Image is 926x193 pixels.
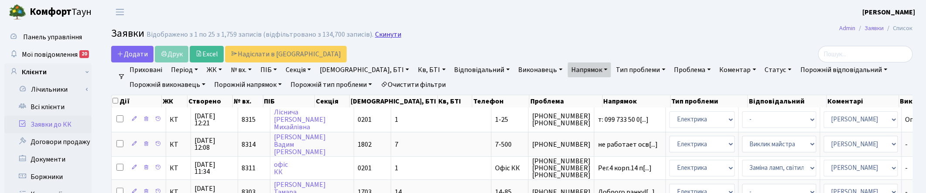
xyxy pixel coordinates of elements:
[568,62,611,77] a: Напрямок
[358,140,372,149] span: 1802
[598,140,658,149] span: не работает осв[...]
[79,50,89,58] div: 20
[170,141,187,148] span: КТ
[195,113,234,127] span: [DATE] 12:21
[358,163,372,173] span: 0201
[532,141,591,148] span: [PHONE_NUMBER]
[23,32,82,42] span: Панель управління
[30,5,92,20] span: Таун
[287,77,376,92] a: Порожній тип проблеми
[884,24,913,33] li: Список
[111,46,154,62] a: Додати
[4,168,92,186] a: Боржники
[117,49,148,59] span: Додати
[797,62,891,77] a: Порожній відповідальний
[495,115,508,124] span: 1-25
[4,133,92,151] a: Договори продажу
[377,77,449,92] a: Очистити фільтри
[242,115,256,124] span: 8315
[350,95,438,107] th: [DEMOGRAPHIC_DATA], БТІ
[472,95,530,107] th: Телефон
[257,62,280,77] a: ПІБ
[840,24,856,33] a: Admin
[242,163,256,173] span: 8311
[716,62,760,77] a: Коментар
[162,95,188,107] th: ЖК
[863,7,916,17] a: [PERSON_NAME]
[22,50,78,59] span: Мої повідомлення
[242,140,256,149] span: 8314
[438,95,472,107] th: Кв, БТІ
[147,31,373,39] div: Відображено з 1 по 25 з 1,759 записів (відфільтровано з 134,700 записів).
[195,161,234,175] span: [DATE] 11:34
[170,165,187,172] span: КТ
[126,77,209,92] a: Порожній виконавець
[203,62,226,77] a: ЖК
[4,151,92,168] a: Документи
[451,62,513,77] a: Відповідальний
[395,163,398,173] span: 1
[532,113,591,127] span: [PHONE_NUMBER] [PHONE_NUMBER]
[827,95,900,107] th: Коментарі
[167,62,202,77] a: Період
[282,62,314,77] a: Секція
[495,140,512,149] span: 7-500
[315,95,349,107] th: Секція
[4,63,92,81] a: Клієнти
[827,19,926,38] nav: breadcrumb
[211,77,285,92] a: Порожній напрямок
[515,62,566,77] a: Виконавець
[4,116,92,133] a: Заявки до КК
[598,115,649,124] span: т: 099 733 50 0[...]
[188,95,233,107] th: Створено
[170,116,187,123] span: КТ
[762,62,795,77] a: Статус
[375,31,401,39] a: Скинути
[4,98,92,116] a: Всі клієнти
[748,95,827,107] th: Відповідальний
[112,95,162,107] th: Дії
[530,95,602,107] th: Проблема
[233,95,263,107] th: № вх.
[598,163,652,173] span: Рег.4 корп.14 п[...]
[671,95,748,107] th: Тип проблеми
[395,115,398,124] span: 1
[190,46,224,62] a: Excel
[613,62,669,77] a: Тип проблеми
[109,5,131,19] button: Переключити навігацію
[274,132,326,157] a: [PERSON_NAME]Вадим[PERSON_NAME]
[495,163,520,173] span: Офіс КК
[818,46,913,62] input: Пошук...
[395,140,398,149] span: 7
[532,158,591,179] span: [PHONE_NUMBER] [PHONE_NUMBER] [PHONE_NUMBER]
[195,137,234,151] span: [DATE] 12:08
[316,62,413,77] a: [DEMOGRAPHIC_DATA], БТІ
[603,95,671,107] th: Напрямок
[358,115,372,124] span: 0201
[4,46,92,63] a: Мої повідомлення20
[263,95,315,107] th: ПІБ
[10,81,92,98] a: Лічильники
[274,160,288,177] a: офісКК
[30,5,72,19] b: Комфорт
[671,62,714,77] a: Проблема
[126,62,166,77] a: Приховані
[9,3,26,21] img: logo.png
[227,62,255,77] a: № вх.
[865,24,884,33] a: Заявки
[414,62,449,77] a: Кв, БТІ
[274,107,326,132] a: Ліснича[PERSON_NAME]Михайлівна
[4,28,92,46] a: Панель управління
[111,26,144,41] span: Заявки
